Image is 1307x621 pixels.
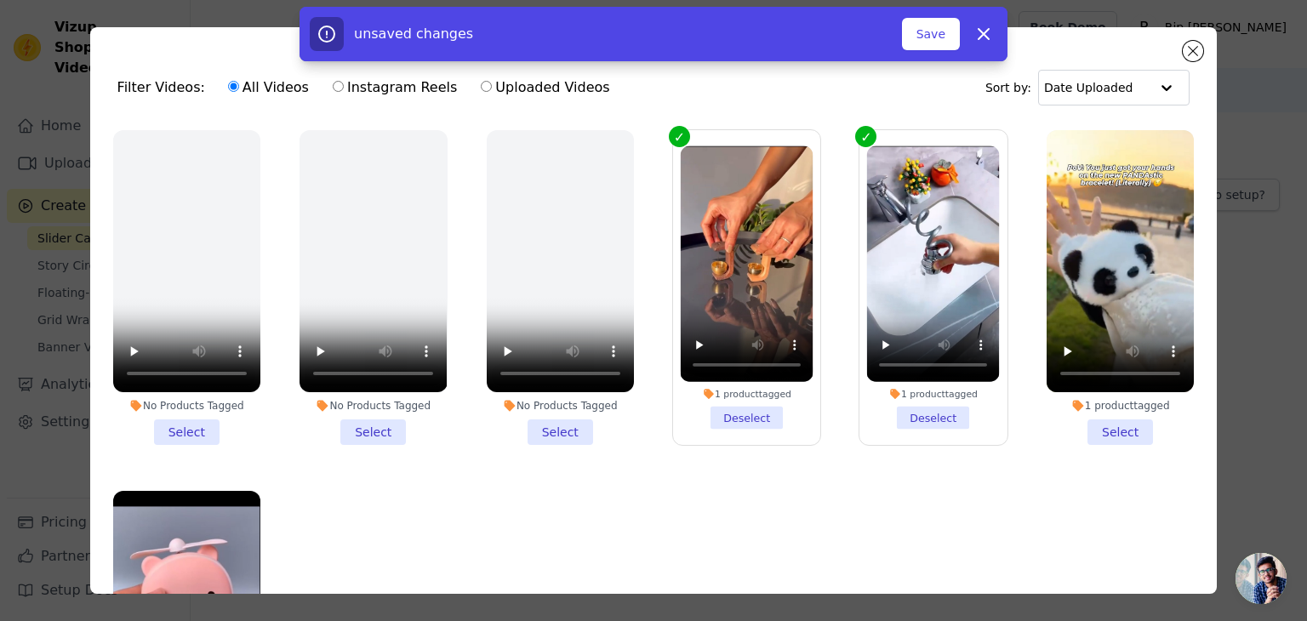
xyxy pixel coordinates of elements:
[487,399,634,413] div: No Products Tagged
[1236,553,1287,604] a: Open chat
[867,388,1000,400] div: 1 product tagged
[117,68,619,107] div: Filter Videos:
[1047,399,1194,413] div: 1 product tagged
[681,388,813,400] div: 1 product tagged
[902,18,960,50] button: Save
[332,77,458,99] label: Instagram Reels
[480,77,610,99] label: Uploaded Videos
[113,399,260,413] div: No Products Tagged
[300,399,447,413] div: No Products Tagged
[227,77,310,99] label: All Videos
[354,26,473,42] span: unsaved changes
[985,70,1190,105] div: Sort by:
